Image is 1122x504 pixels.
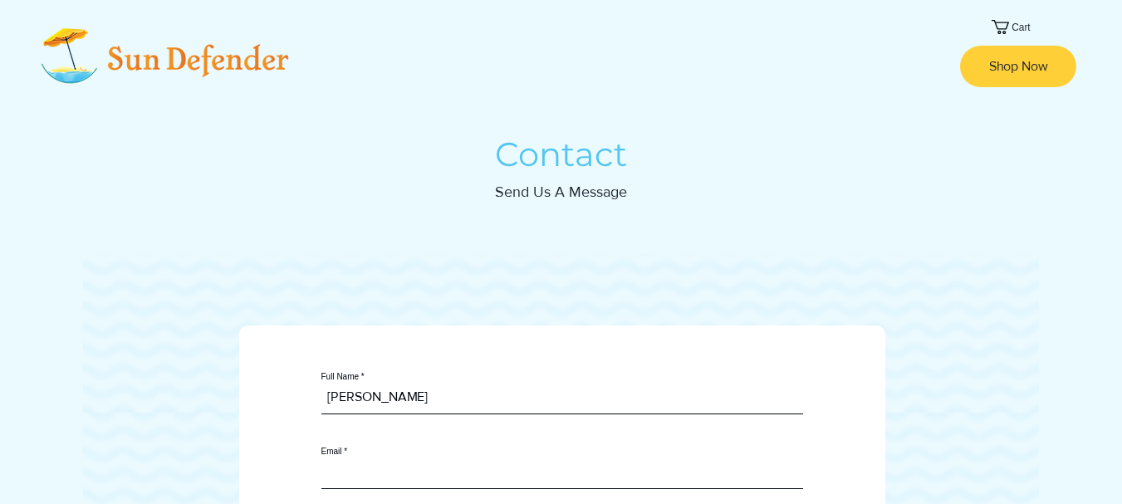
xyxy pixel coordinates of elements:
a: Cart [992,20,1045,34]
text: Cart [1012,22,1031,33]
span: Shop Now [989,57,1048,76]
label: Email [321,448,803,456]
img: Sun_Defender.png [26,20,291,91]
h1: Contact [234,134,888,174]
a: Shop Now [960,46,1076,87]
p: Send Us A Message [267,180,856,204]
label: Full Name [321,373,803,381]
